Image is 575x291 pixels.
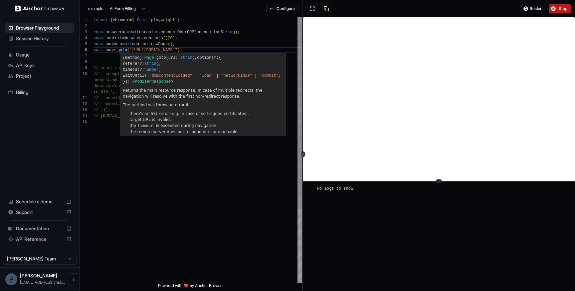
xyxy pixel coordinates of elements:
[16,73,72,79] span: Project
[16,25,72,31] span: Browser Playground
[530,6,543,11] span: Restart
[5,71,74,81] div: Project
[149,18,177,23] span: 'playwright'
[170,36,172,41] span: 0
[165,36,168,41] span: )
[80,53,87,59] div: 7
[105,48,115,52] span: page
[94,30,105,35] span: const
[197,55,219,60] span: options?:
[5,33,74,44] div: Session History
[80,17,87,23] div: 1
[105,30,122,35] span: browser
[94,108,110,112] span: // }));
[219,55,221,60] span: {
[194,30,197,35] span: (
[144,61,159,66] span: string
[129,129,283,135] li: the remote server does not respond or is unreachable.
[123,102,283,108] p: The method will throw an error if:
[15,5,65,12] img: Anchor Logo
[159,67,161,72] span: ;
[120,42,132,47] span: await
[110,18,112,23] span: {
[16,198,64,205] span: Schedule a demo
[117,48,127,52] span: goto
[235,30,237,35] span: )
[129,117,283,123] li: target URL is invalid.
[132,79,149,84] span: Promise
[80,101,87,107] div: 12
[94,96,146,100] span: // provider: 'groq',
[5,223,74,234] div: Documentation
[149,79,151,84] span: <
[559,6,568,11] span: Stop
[5,87,74,98] div: Billing
[94,18,108,23] span: import
[166,55,168,60] span: (
[94,90,115,94] span: to $10.',
[123,79,130,84] span: }):
[16,35,72,42] span: Session History
[20,273,57,278] span: Pasha Dudka
[80,107,87,113] div: 13
[80,95,87,101] div: 11
[237,30,240,35] span: ;
[94,114,153,118] span: // [DOMAIN_NAME](result);
[123,61,144,66] span: referer?:
[171,79,173,84] span: >
[158,30,160,35] span: .
[123,67,144,72] span: timeout?:
[173,36,175,41] span: ]
[123,87,283,99] p: Returns the main resource response. In case of multiple redirects, the navigation will resolve wi...
[5,273,17,285] div: P
[199,73,214,78] span: "load"
[309,185,312,192] span: ​
[139,30,158,35] span: chromium
[16,89,72,96] span: Billing
[161,30,194,35] span: connectOverCDP
[94,66,213,70] span: // const result = await ai.evaluate(JSON.stringify
[175,36,177,41] span: ;
[125,55,139,60] span: method
[20,280,65,285] span: pasha@tinyfish.io
[16,51,72,58] span: Usage
[519,4,546,13] button: Restart
[5,196,74,207] div: Schedule a demo
[94,72,185,76] span: // prompt: 'Go to [URL][DOMAIN_NAME]
[279,73,281,78] span: ;
[151,42,168,47] span: newPage
[80,65,87,71] div: 9
[175,55,178,60] span: :
[129,135,283,141] li: the main resource failed to load.
[94,36,105,41] span: const
[197,30,235,35] span: connectionString
[80,71,87,77] div: 10
[170,42,173,47] span: )
[260,73,279,78] span: "commit"
[549,4,571,13] button: Stop
[80,119,87,125] div: 15
[154,55,156,60] span: .
[127,48,129,52] span: (
[180,55,195,60] span: string
[80,41,87,47] div: 5
[16,62,72,69] span: API Keys
[80,23,87,29] div: 2
[5,60,74,71] div: API Keys
[177,48,180,52] span: )
[127,30,139,35] span: await
[255,73,257,78] span: |
[80,29,87,35] div: 3
[105,42,115,47] span: page
[115,42,117,47] span: =
[317,186,353,191] span: No logs to show
[125,36,141,41] span: browser
[168,36,170,41] span: [
[132,18,134,23] span: }
[115,48,117,52] span: .
[5,49,74,60] div: Usage
[156,55,166,60] span: goto
[113,18,132,23] span: chromium
[139,55,142,60] span: )
[216,73,219,78] span: |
